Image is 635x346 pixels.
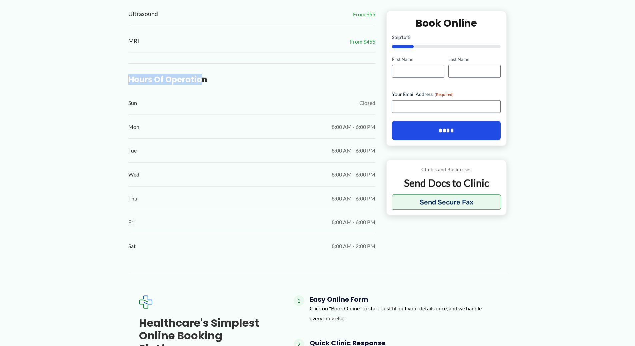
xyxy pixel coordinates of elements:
h2: Book Online [392,17,501,30]
span: 8:00 AM - 6:00 PM [332,146,375,156]
span: Closed [359,98,375,108]
span: From $455 [350,37,375,47]
span: Sun [128,98,137,108]
span: Ultrasound [128,9,158,20]
span: (Required) [435,92,454,97]
img: Expected Healthcare Logo [139,295,152,309]
span: Tue [128,146,137,156]
label: Last Name [448,56,501,63]
span: 8:00 AM - 6:00 PM [332,217,375,227]
p: Send Docs to Clinic [392,177,501,190]
h3: Hours of Operation [128,74,375,85]
h4: Easy Online Form [310,295,496,303]
span: Wed [128,170,139,179]
span: 1 [401,34,404,40]
span: Sat [128,241,136,251]
span: MRI [128,36,139,47]
span: 5 [408,34,411,40]
span: 8:00 AM - 6:00 PM [332,170,375,179]
span: Thu [128,193,137,203]
p: Click on "Book Online" to start. Just fill out your details once, and we handle everything else. [310,303,496,323]
span: 8:00 AM - 2:00 PM [332,241,375,251]
p: Step of [392,35,501,40]
span: From $55 [353,9,375,19]
span: 8:00 AM - 6:00 PM [332,193,375,203]
span: Fri [128,217,135,227]
label: Your Email Address [392,91,501,98]
span: 8:00 AM - 6:00 PM [332,122,375,132]
p: Clinics and Businesses [392,166,501,174]
span: Mon [128,122,139,132]
label: First Name [392,56,444,63]
button: Send Secure Fax [392,195,501,210]
span: 1 [294,295,304,306]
